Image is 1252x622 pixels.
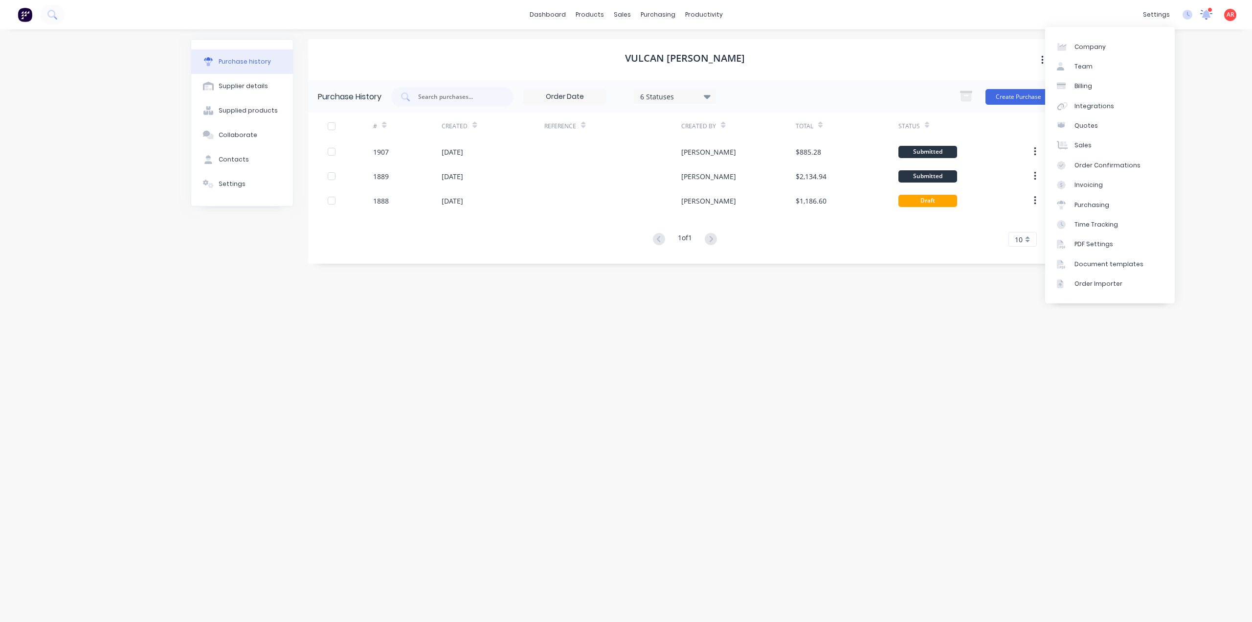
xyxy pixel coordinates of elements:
[1045,116,1175,136] a: Quotes
[898,146,957,158] div: Submitted
[18,7,32,22] img: Factory
[1074,102,1114,111] div: Integrations
[1045,76,1175,96] a: Billing
[191,49,293,74] button: Purchase history
[1045,175,1175,195] a: Invoicing
[1045,136,1175,155] a: Sales
[442,196,463,206] div: [DATE]
[1045,254,1175,274] a: Document templates
[219,106,278,115] div: Supplied products
[1074,260,1143,269] div: Document templates
[1074,201,1109,209] div: Purchasing
[191,123,293,147] button: Collaborate
[1074,181,1103,189] div: Invoicing
[219,57,271,66] div: Purchase history
[1045,234,1175,254] a: PDF Settings
[373,196,389,206] div: 1888
[640,91,710,101] div: 6 Statuses
[681,147,736,157] div: [PERSON_NAME]
[1045,215,1175,234] a: Time Tracking
[191,172,293,196] button: Settings
[1015,234,1023,245] span: 10
[680,7,728,22] div: productivity
[219,82,268,91] div: Supplier details
[417,92,498,102] input: Search purchases...
[1074,240,1113,249] div: PDF Settings
[796,171,827,182] div: $2,134.94
[1074,43,1106,51] div: Company
[1074,62,1093,71] div: Team
[985,89,1051,105] button: Create Purchase
[1074,121,1098,130] div: Quotes
[1227,10,1234,19] span: AR
[1074,220,1118,229] div: Time Tracking
[524,90,606,104] input: Order Date
[1045,37,1175,56] a: Company
[898,170,957,183] div: Submitted
[1074,141,1092,150] div: Sales
[219,131,257,139] div: Collaborate
[1074,279,1122,288] div: Order Importer
[681,196,736,206] div: [PERSON_NAME]
[796,196,827,206] div: $1,186.60
[442,171,463,182] div: [DATE]
[681,122,716,131] div: Created By
[1045,57,1175,76] a: Team
[318,91,381,103] div: Purchase History
[796,122,813,131] div: Total
[1138,7,1175,22] div: settings
[898,195,957,207] div: Draft
[678,232,692,247] div: 1 of 1
[1045,96,1175,116] a: Integrations
[219,155,249,164] div: Contacts
[625,52,745,64] h1: Vulcan [PERSON_NAME]
[373,122,377,131] div: #
[373,147,389,157] div: 1907
[373,171,389,182] div: 1889
[796,147,821,157] div: $885.28
[609,7,636,22] div: sales
[191,74,293,98] button: Supplier details
[442,147,463,157] div: [DATE]
[191,98,293,123] button: Supplied products
[442,122,468,131] div: Created
[1074,161,1140,170] div: Order Confirmations
[219,180,246,188] div: Settings
[681,171,736,182] div: [PERSON_NAME]
[636,7,680,22] div: purchasing
[525,7,571,22] a: dashboard
[571,7,609,22] div: products
[1045,156,1175,175] a: Order Confirmations
[191,147,293,172] button: Contacts
[1045,274,1175,294] a: Order Importer
[1074,82,1092,91] div: Billing
[898,122,920,131] div: Status
[544,122,576,131] div: Reference
[1045,195,1175,214] a: Purchasing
